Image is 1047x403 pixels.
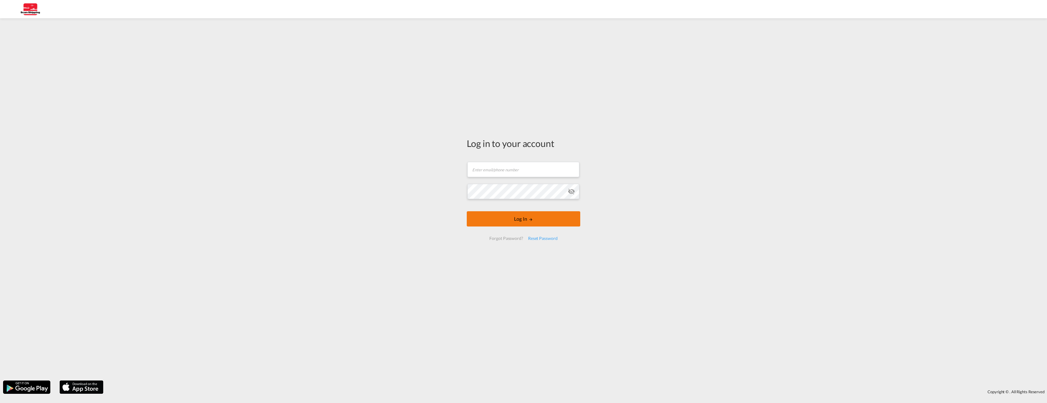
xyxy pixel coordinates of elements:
[487,233,525,244] div: Forgot Password?
[106,387,1047,397] div: Copyright © . All Rights Reserved
[568,188,575,195] md-icon: icon-eye-off
[9,2,50,16] img: 123b615026f311ee80dabbd30bc9e10f.jpg
[526,233,560,244] div: Reset Password
[467,162,579,177] input: Enter email/phone number
[2,380,51,394] img: google.png
[59,380,104,394] img: apple.png
[467,137,580,150] div: Log in to your account
[467,211,580,226] button: LOGIN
